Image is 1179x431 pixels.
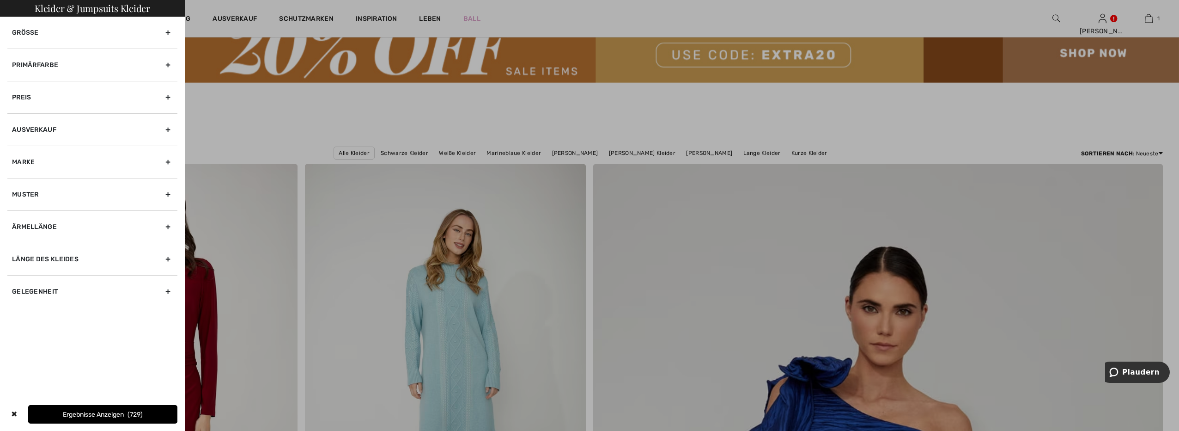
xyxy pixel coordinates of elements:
button: Ergebnisse anzeigen729 [28,405,177,424]
div: Länge des Kleides [7,243,177,275]
div: Preis [7,81,177,113]
span: 729 [128,411,143,419]
div: Ausverkauf [7,113,177,146]
div: Größe [7,17,177,49]
div: Ärmellänge [7,210,177,243]
div: Muster [7,178,177,210]
div: Gelegenheit [7,275,177,308]
div: Primärfarbe [7,49,177,81]
div: ✖ [7,405,21,424]
iframe: Opens a widget where you can chat to one of our agents [1105,362,1170,385]
div: Marke [7,146,177,178]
